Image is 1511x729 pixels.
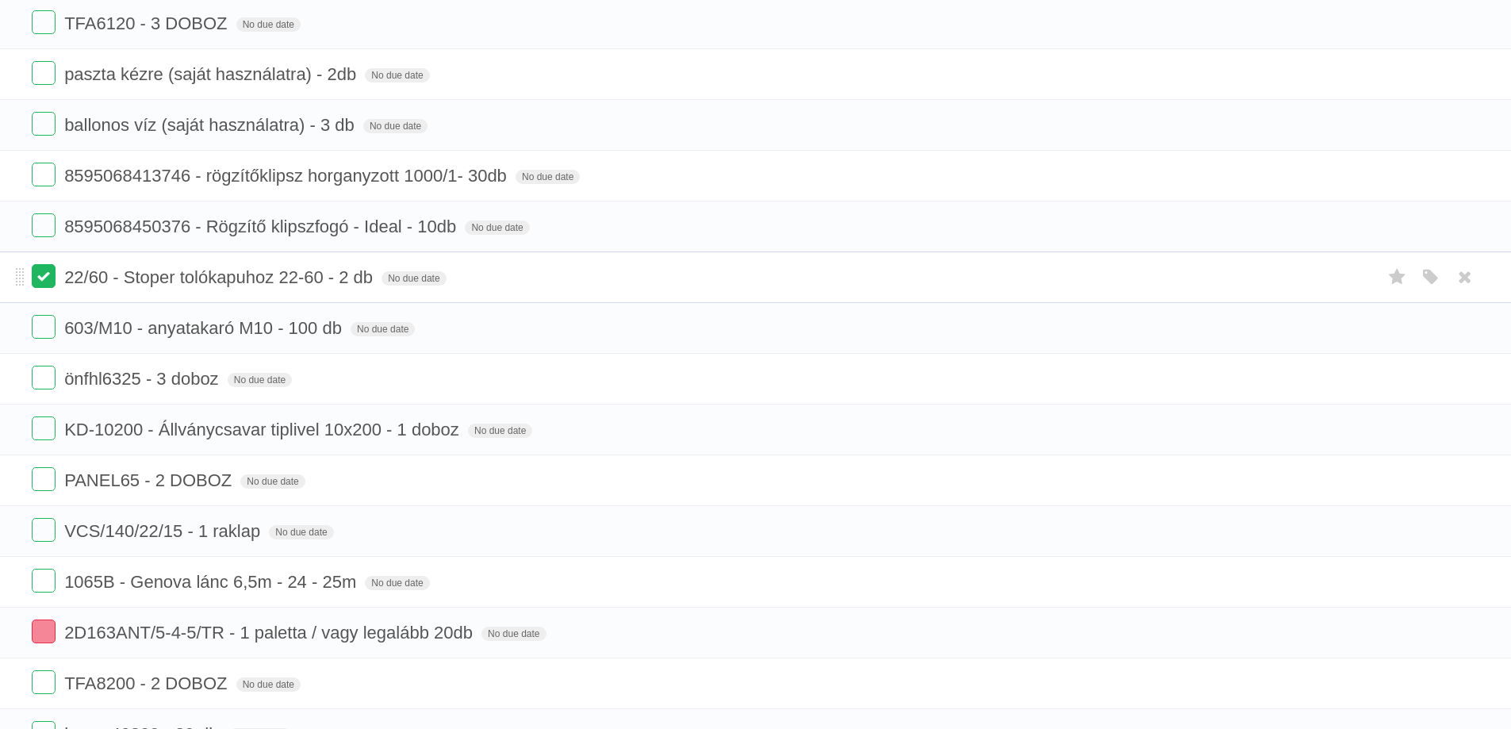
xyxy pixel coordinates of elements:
label: Done [32,670,56,694]
label: Done [32,620,56,643]
label: Done [32,61,56,85]
span: TFA6120 - 3 DOBOZ [64,13,231,33]
span: KD-10200 - Állványcsavar tiplivel 10x200 - 1 doboz [64,420,463,439]
label: Done [32,112,56,136]
span: No due date [382,271,446,286]
span: No due date [240,474,305,489]
label: Done [32,213,56,237]
label: Done [32,467,56,491]
span: No due date [228,373,292,387]
label: Done [32,569,56,593]
span: 8595068413746 - rögzítőklipsz horganyzott 1000/1- 30db [64,166,511,186]
span: önfhl6325 - 3 doboz [64,369,223,389]
label: Done [32,264,56,288]
span: 22/60 - Stoper tolókapuhoz 22-60 - 2 db [64,267,377,287]
span: No due date [269,525,333,539]
span: No due date [481,627,546,641]
label: Star task [1383,264,1413,290]
span: No due date [365,576,429,590]
label: Done [32,10,56,34]
label: Done [32,416,56,440]
span: ballonos víz (saját használatra) - 3 db [64,115,359,135]
span: 8595068450376 - Rögzítő klipszfogó - Ideal - 10db [64,217,460,236]
span: paszta kézre (saját használatra) - 2db [64,64,360,84]
span: VCS/140/22/15 - 1 raklap [64,521,264,541]
span: 603/M10 - anyatakaró M10 - 100 db [64,318,346,338]
label: Done [32,366,56,389]
span: 1065B - Genova lánc 6,5m - 24 - 25m [64,572,360,592]
label: Done [32,315,56,339]
span: No due date [351,322,415,336]
span: TFA8200 - 2 DOBOZ [64,673,231,693]
span: No due date [236,677,301,692]
label: Done [32,518,56,542]
span: 2D163ANT/5-4-5/TR - 1 paletta / vagy legalább 20db [64,623,477,643]
span: No due date [365,68,429,82]
span: No due date [236,17,301,32]
span: No due date [468,424,532,438]
span: No due date [363,119,428,133]
span: No due date [465,221,529,235]
label: Done [32,163,56,186]
span: PANEL65 - 2 DOBOZ [64,470,236,490]
span: No due date [516,170,580,184]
